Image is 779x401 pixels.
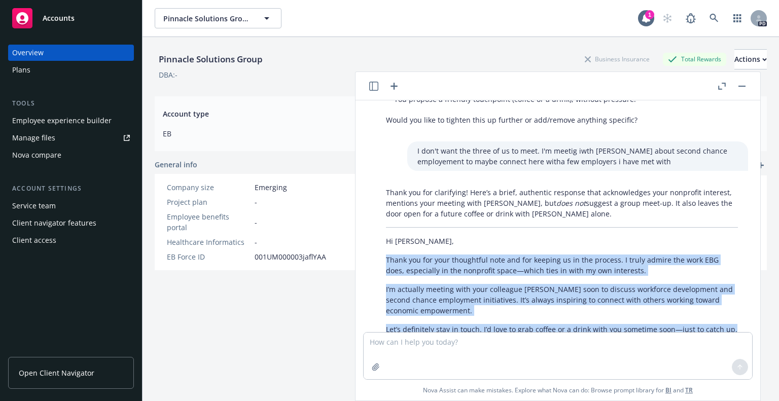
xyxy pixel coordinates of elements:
div: Company size [167,182,251,193]
span: Account type [163,108,448,119]
p: Hi [PERSON_NAME], [386,236,738,246]
a: Accounts [8,4,134,32]
div: Plans [12,62,30,78]
a: BI [665,386,671,394]
a: add [755,159,767,171]
a: Employee experience builder [8,113,134,129]
div: Nova compare [12,147,61,163]
a: Report a Bug [681,8,701,28]
span: Accounts [43,14,75,22]
div: Total Rewards [663,53,726,65]
div: Client access [12,232,56,248]
a: Client navigator features [8,215,134,231]
p: Let’s definitely stay in touch. I’d love to grab coffee or a drink with you sometime soon—just to... [386,324,738,335]
span: Nova Assist can make mistakes. Explore what Nova can do: Browse prompt library for and [423,380,693,400]
div: Tools [8,98,134,108]
button: Actions [734,49,767,69]
em: does not [556,198,586,208]
span: General info [155,159,197,170]
a: Start snowing [657,8,678,28]
div: Manage files [12,130,55,146]
a: Switch app [727,8,748,28]
div: Employee benefits portal [167,211,251,233]
span: EB [163,128,448,139]
div: Actions [734,50,767,69]
a: Plans [8,62,134,78]
div: Business Insurance [580,53,655,65]
p: I’m actually meeting with your colleague [PERSON_NAME] soon to discuss workforce development and ... [386,284,738,316]
div: EB Force ID [167,251,251,262]
div: Pinnacle Solutions Group [155,53,267,66]
span: 001UM000003jaflYAA [255,251,326,262]
div: Account settings [8,184,134,194]
div: Project plan [167,197,251,207]
p: Would you like to tighten this up further or add/remove anything specific? [386,115,738,125]
div: Employee experience builder [12,113,112,129]
div: Overview [12,45,44,61]
div: Service team [12,198,56,214]
div: DBA: - [159,69,178,80]
a: TR [685,386,693,394]
span: Emerging [255,182,287,193]
span: - [255,237,257,247]
p: I don't want the three of us to meet. I'm meetig iwth [PERSON_NAME] about second chance employeme... [417,145,738,167]
span: - [255,197,257,207]
span: Pinnacle Solutions Group [163,13,251,24]
span: - [255,217,257,228]
div: Healthcare Informatics [167,237,251,247]
a: Search [704,8,724,28]
span: Open Client Navigator [19,368,94,378]
a: Overview [8,45,134,61]
a: Manage files [8,130,134,146]
a: Client access [8,232,134,248]
p: Thank you for clarifying! Here’s a brief, authentic response that acknowledges your nonprofit int... [386,187,738,219]
p: Thank you for your thoughtful note and for keeping us in the process. I truly admire the work EBG... [386,254,738,276]
div: 1 [645,10,654,19]
a: Nova compare [8,147,134,163]
div: Client navigator features [12,215,96,231]
button: Pinnacle Solutions Group [155,8,281,28]
a: Service team [8,198,134,214]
